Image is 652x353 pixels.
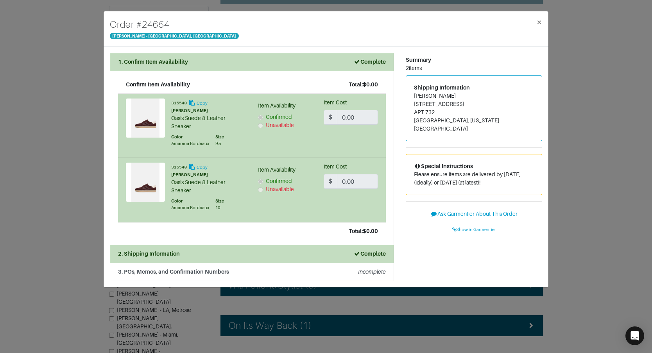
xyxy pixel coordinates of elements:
span: Unavailable [266,186,294,192]
label: Item Availability [258,102,296,110]
div: Confirm Item Availability [126,81,190,89]
img: Product [126,163,165,202]
strong: 3. POs, Memos, and Confirmation Numbers [118,269,229,275]
div: Size [215,198,224,204]
div: Amarena Bordeaux [171,204,209,211]
span: Special Instructions [414,163,473,169]
div: Amarena Bordeaux [171,140,209,147]
button: Ask Garmentier About This Order [406,208,542,220]
div: Open Intercom Messenger [625,326,644,345]
div: Oasis Suede & Leather Sneaker [171,114,246,131]
div: Size [215,134,224,140]
div: Oasis Suede & Leather Sneaker [171,178,246,195]
p: Please ensure items are delivered by [DATE] (ideally) or [DATE] (at latest)! [414,170,534,187]
address: [PERSON_NAME] [STREET_ADDRESS] APT 732 [GEOGRAPHIC_DATA], [US_STATE][GEOGRAPHIC_DATA] [414,92,534,133]
small: 315540 [171,165,187,170]
div: Total: $0.00 [126,227,378,235]
span: Show in Garmentier [452,227,496,232]
h4: Order # 24654 [110,18,239,32]
input: Unavailable [258,187,263,192]
div: Color [171,198,209,204]
div: [PERSON_NAME] [171,172,246,178]
span: Unavailable [266,122,294,128]
span: Confirmed [266,114,292,120]
input: Confirmed [258,115,263,120]
div: Total: $0.00 [349,81,378,89]
img: Product [126,99,165,138]
div: [PERSON_NAME] [171,108,246,114]
small: Copy [197,165,208,170]
button: Copy [188,163,208,172]
div: 2 items [406,64,542,72]
strong: 2. Shipping Information [118,251,180,257]
span: $ [324,174,337,189]
small: 315540 [171,101,187,106]
div: Color [171,134,209,140]
label: Item Cost [324,163,347,171]
span: × [536,17,542,27]
div: 9.5 [215,140,224,147]
strong: Complete [353,251,386,257]
label: Item Cost [324,99,347,107]
label: Item Availability [258,166,296,174]
strong: Complete [353,59,386,65]
button: Close [530,11,548,33]
em: Incomplete [358,269,386,275]
div: Summary [406,56,542,64]
span: Shipping Information [414,84,470,91]
div: 10 [215,204,224,211]
span: $ [324,110,337,125]
span: Confirmed [266,178,292,184]
button: Copy [188,99,208,108]
span: [PERSON_NAME] - [GEOGRAPHIC_DATA], [GEOGRAPHIC_DATA] [110,33,239,39]
input: Unavailable [258,123,263,128]
input: Confirmed [258,179,263,184]
strong: 1. Confirm Item Availability [118,59,188,65]
small: Copy [197,101,208,106]
a: Show in Garmentier [406,223,542,235]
